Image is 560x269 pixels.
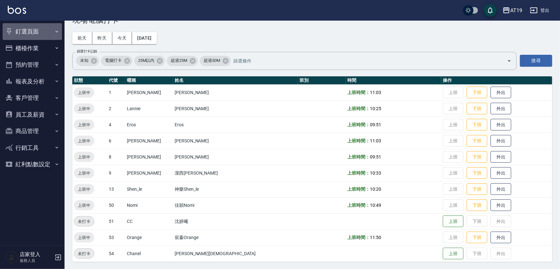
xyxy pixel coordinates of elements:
b: 上班時間： [347,90,370,95]
div: 超過50M [200,56,231,66]
img: Logo [8,6,26,14]
button: 外出 [491,183,511,195]
span: 電腦打卡 [101,57,126,64]
th: 代號 [107,76,125,85]
div: 25M以內 [134,56,165,66]
button: 下班 [467,103,487,115]
button: 外出 [491,232,511,244]
td: [PERSON_NAME] [173,101,298,117]
button: 釘選頁面 [3,23,62,40]
span: 25M以內 [134,57,158,64]
td: 51 [107,213,125,229]
th: 班別 [298,76,346,85]
button: 外出 [491,119,511,131]
b: 上班時間： [347,203,370,208]
th: 暱稱 [125,76,173,85]
button: AT19 [500,4,525,17]
span: 11:50 [370,235,381,240]
th: 時間 [346,76,441,85]
td: Eros [173,117,298,133]
img: Person [5,251,18,264]
span: 未打卡 [74,250,94,257]
td: Eros [125,117,173,133]
b: 上班時間： [347,187,370,192]
button: 外出 [491,87,511,99]
button: 紅利點數設定 [3,156,62,173]
td: [PERSON_NAME] [125,133,173,149]
button: 下班 [467,135,487,147]
button: 上班 [443,248,463,260]
td: [PERSON_NAME] [125,165,173,181]
span: 11:03 [370,90,381,95]
span: 10:33 [370,170,381,176]
td: 54 [107,245,125,262]
td: 4 [107,117,125,133]
span: 10:25 [370,106,381,111]
button: 下班 [467,119,487,131]
div: 未知 [76,56,99,66]
span: 09:51 [370,122,381,127]
b: 上班時間： [347,154,370,159]
span: 上班中 [74,170,94,177]
span: 超過25M [167,57,191,64]
button: 外出 [491,103,511,115]
button: 昨天 [92,32,112,44]
button: 登出 [527,5,552,16]
td: 潔西[PERSON_NAME] [173,165,298,181]
td: [PERSON_NAME] [125,84,173,101]
button: 下班 [467,183,487,195]
span: 10:20 [370,187,381,192]
td: 神樂Shen_le [173,181,298,197]
td: 13 [107,181,125,197]
td: Orange [125,229,173,245]
button: 上班 [443,216,463,227]
span: 上班中 [74,234,94,241]
b: 上班時間： [347,106,370,111]
th: 操作 [441,76,552,85]
span: 上班中 [74,105,94,112]
button: 今天 [112,32,132,44]
td: 8 [107,149,125,165]
td: CC [125,213,173,229]
label: 篩選打卡記錄 [77,49,97,54]
th: 姓名 [173,76,298,85]
td: [PERSON_NAME] [173,84,298,101]
div: 超過25M [167,56,198,66]
div: AT19 [510,6,522,14]
button: 預約管理 [3,56,62,73]
button: 下班 [467,151,487,163]
span: 上班中 [74,121,94,128]
td: [PERSON_NAME] [173,149,298,165]
span: 上班中 [74,89,94,96]
button: 報表及分析 [3,73,62,90]
td: Shen_le [125,181,173,197]
td: 53 [107,229,125,245]
button: 搜尋 [520,55,552,67]
button: save [484,4,497,17]
button: 下班 [467,232,487,244]
td: 沈妍曦 [173,213,298,229]
span: 10:49 [370,203,381,208]
div: 電腦打卡 [101,56,132,66]
b: 上班時間： [347,170,370,176]
h5: 店家登入 [20,251,53,258]
button: 下班 [467,167,487,179]
span: 上班中 [74,138,94,144]
td: 50 [107,197,125,213]
span: 上班中 [74,154,94,160]
button: 外出 [491,135,511,147]
button: 外出 [491,167,511,179]
td: [PERSON_NAME] [173,133,298,149]
td: 2 [107,101,125,117]
span: 未打卡 [74,218,94,225]
input: 篩選條件 [232,55,496,66]
span: 上班中 [74,202,94,209]
button: 外出 [491,199,511,211]
td: 宸蓁Orange [173,229,298,245]
th: 狀態 [72,76,107,85]
td: 6 [107,133,125,149]
td: 1 [107,84,125,101]
p: 服務人員 [20,258,53,264]
span: 09:51 [370,154,381,159]
button: 員工及薪資 [3,106,62,123]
